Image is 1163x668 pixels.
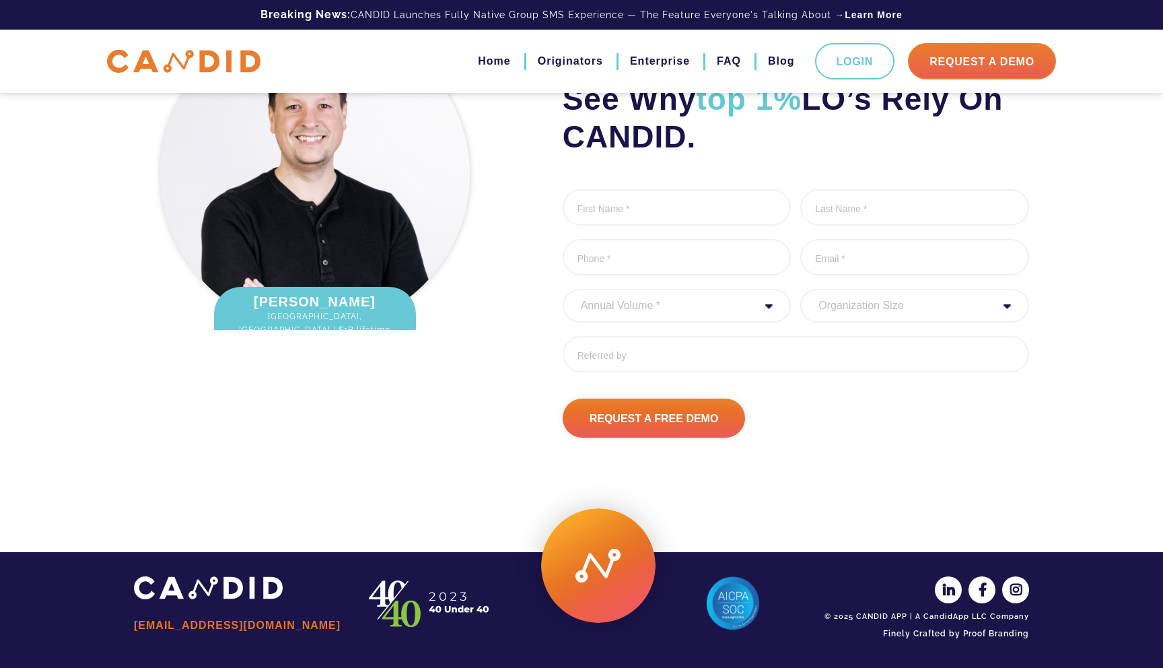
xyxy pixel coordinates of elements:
span: top 1% [696,81,802,116]
a: Login [815,43,895,79]
a: Home [478,50,510,73]
div: [PERSON_NAME] [214,287,416,357]
a: [EMAIL_ADDRESS][DOMAIN_NAME] [134,614,343,637]
a: Blog [768,50,795,73]
img: CANDID APP [363,576,497,630]
input: Referred by [563,336,1029,372]
input: Email * [800,239,1029,275]
input: Phone * [563,239,791,275]
a: Finely Crafted by Proof Branding [820,622,1029,645]
span: [GEOGRAPHIC_DATA], [GEOGRAPHIC_DATA] | $1B lifetime fundings [227,310,402,350]
a: Request A Demo [908,43,1056,79]
div: © 2025 CANDID APP | A CandidApp LLC Company [820,611,1029,622]
a: Learn More [845,8,902,22]
a: FAQ [717,50,741,73]
img: CANDID APP [107,50,260,73]
input: Request A Free Demo [563,399,746,438]
a: Enterprise [630,50,690,73]
h2: See Why LO’s Rely On CANDID. [563,80,1029,156]
a: Originators [538,50,603,73]
img: CANDID APP [134,576,283,599]
input: First Name * [563,189,791,226]
img: AICPA SOC 2 [706,576,760,630]
input: Last Name * [800,189,1029,226]
b: Breaking News: [260,8,351,21]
